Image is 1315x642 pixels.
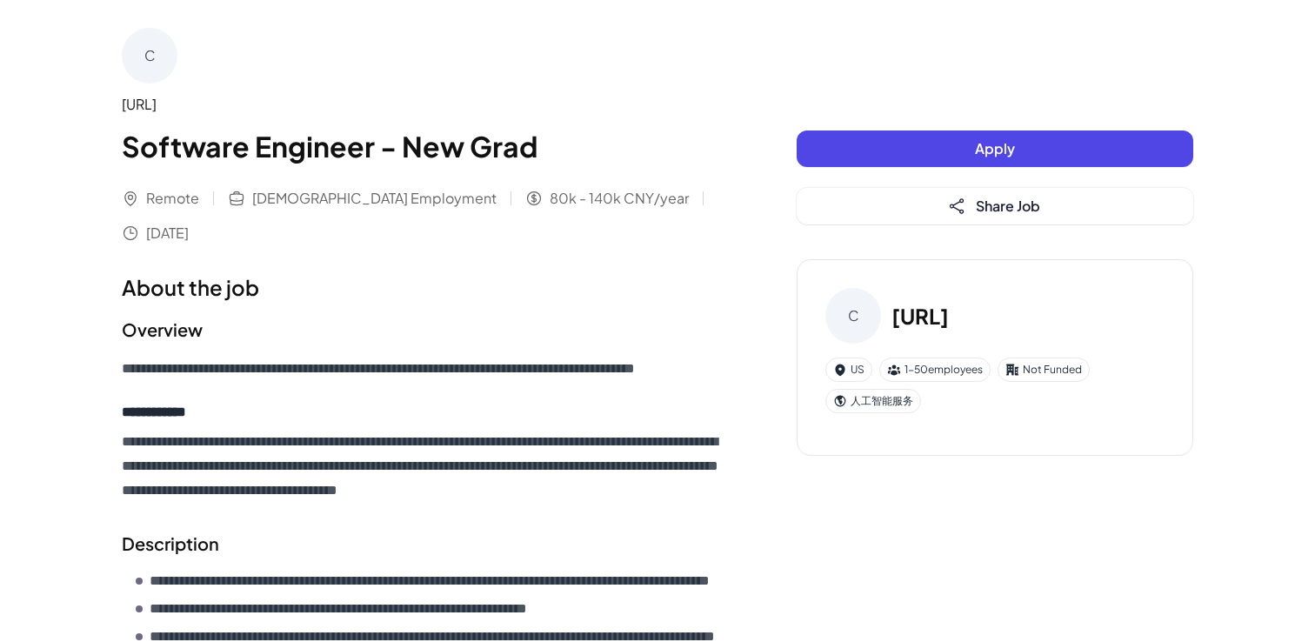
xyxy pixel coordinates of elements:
[975,139,1015,157] span: Apply
[998,358,1090,382] div: Not Funded
[146,188,199,209] span: Remote
[122,317,727,343] h2: Overview
[122,28,177,84] div: C
[891,300,949,331] h3: [URL]
[122,94,727,115] div: [URL]
[252,188,497,209] span: [DEMOGRAPHIC_DATA] Employment
[122,271,727,303] h1: About the job
[122,125,727,167] h1: Software Engineer - New Grad
[797,130,1193,167] button: Apply
[797,188,1193,224] button: Share Job
[550,188,689,209] span: 80k - 140k CNY/year
[825,358,872,382] div: US
[879,358,991,382] div: 1-50 employees
[146,223,189,244] span: [DATE]
[976,197,1040,215] span: Share Job
[825,288,881,344] div: C
[825,389,921,413] div: 人工智能服务
[122,531,727,557] h2: Description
